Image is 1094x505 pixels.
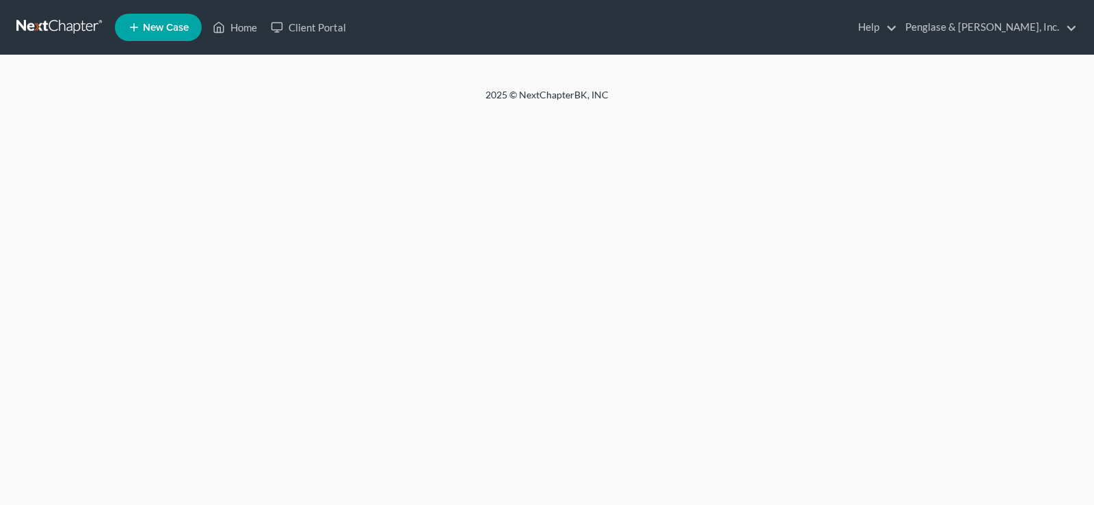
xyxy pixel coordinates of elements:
a: Penglase & [PERSON_NAME], Inc. [898,15,1077,40]
new-legal-case-button: New Case [115,14,202,41]
a: Client Portal [264,15,353,40]
a: Home [206,15,264,40]
div: 2025 © NextChapterBK, INC [157,88,937,113]
a: Help [851,15,897,40]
